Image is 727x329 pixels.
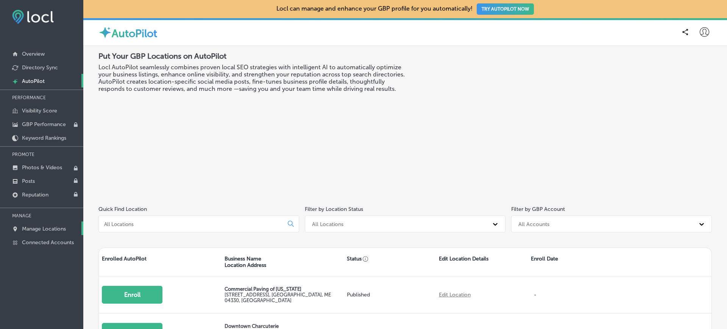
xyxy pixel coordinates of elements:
[12,10,54,24] img: fda3e92497d09a02dc62c9cd864e3231.png
[22,178,35,184] p: Posts
[22,135,66,141] p: Keyword Rankings
[531,284,548,306] p: -
[22,121,66,128] p: GBP Performance
[347,292,433,298] p: Published
[22,64,58,71] p: Directory Sync
[344,248,436,276] div: Status
[98,26,112,39] img: autopilot-icon
[511,206,565,212] label: Filter by GBP Account
[439,292,471,298] a: Edit Location
[225,292,331,303] label: [STREET_ADDRESS] , [GEOGRAPHIC_DATA], ME 04330, [GEOGRAPHIC_DATA]
[225,323,341,329] p: Downtown Charcuterie
[528,248,620,276] div: Enroll Date
[436,248,528,276] div: Edit Location Details
[102,286,162,304] button: Enroll
[98,206,147,212] label: Quick Find Location
[22,164,62,171] p: Photos & Videos
[22,226,66,232] p: Manage Locations
[222,248,344,276] div: Business Name Location Address
[22,78,45,84] p: AutoPilot
[112,27,157,40] label: AutoPilot
[98,51,405,61] h2: Put Your GBP Locations on AutoPilot
[22,239,74,246] p: Connected Accounts
[477,3,534,15] button: TRY AUTOPILOT NOW
[99,248,222,276] div: Enrolled AutoPilot
[22,51,45,57] p: Overview
[518,221,549,227] div: All Accounts
[466,51,712,189] iframe: Locl: AutoPilot Overview
[98,64,405,92] h3: Locl AutoPilot seamlessly combines proven local SEO strategies with intelligent AI to automatical...
[103,221,282,228] input: All Locations
[312,221,343,227] div: All Locations
[305,206,363,212] label: Filter by Location Status
[22,192,48,198] p: Reputation
[22,108,57,114] p: Visibility Score
[225,286,341,292] p: Commercial Paving of [US_STATE]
